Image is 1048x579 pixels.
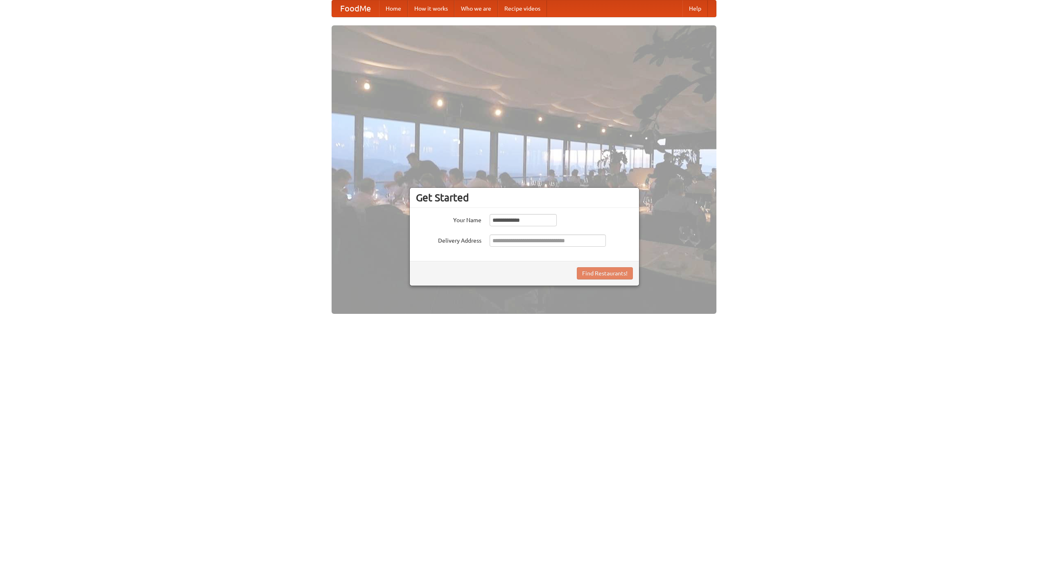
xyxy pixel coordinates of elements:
a: Help [682,0,708,17]
label: Delivery Address [416,234,481,245]
button: Find Restaurants! [577,267,633,279]
a: Who we are [454,0,498,17]
a: FoodMe [332,0,379,17]
a: How it works [408,0,454,17]
a: Recipe videos [498,0,547,17]
h3: Get Started [416,191,633,204]
label: Your Name [416,214,481,224]
a: Home [379,0,408,17]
